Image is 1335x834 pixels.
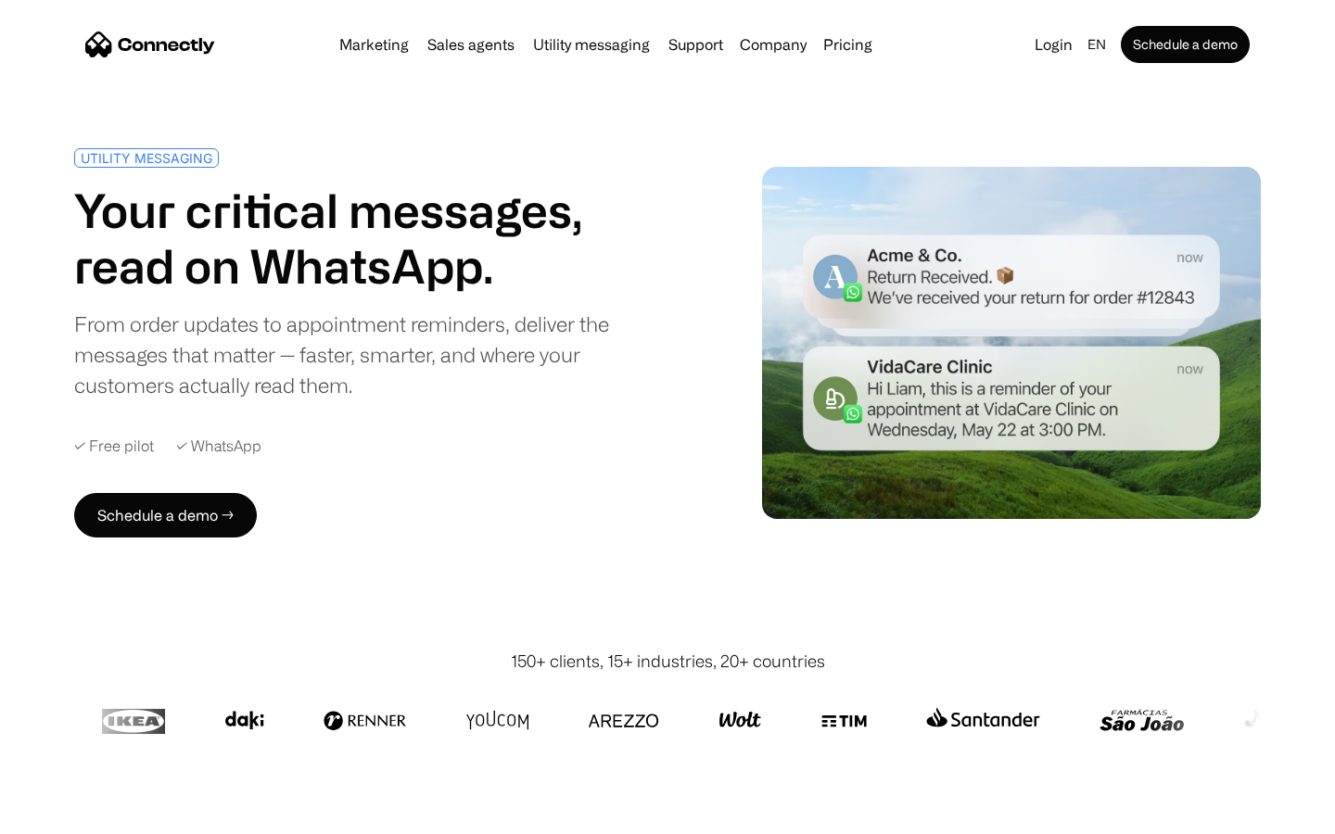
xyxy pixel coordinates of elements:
a: Sales agents [420,37,522,52]
a: Pricing [816,37,880,52]
div: ✓ WhatsApp [176,437,261,455]
div: 150+ clients, 15+ industries, 20+ countries [511,649,825,674]
div: Company [740,32,807,57]
h1: Your critical messages, read on WhatsApp. [74,183,660,294]
a: home [85,31,215,58]
ul: Language list [37,802,111,828]
a: Schedule a demo → [74,493,257,537]
div: en [1080,32,1117,57]
a: Schedule a demo [1121,26,1250,63]
div: From order updates to appointment reminders, deliver the messages that matter — faster, smarter, ... [74,309,660,400]
a: Utility messaging [526,37,657,52]
aside: Language selected: English [19,800,111,828]
a: Support [661,37,731,52]
div: UTILITY MESSAGING [81,151,212,165]
div: en [1087,32,1106,57]
a: Marketing [332,37,416,52]
a: Login [1027,32,1080,57]
div: Company [734,32,812,57]
div: ✓ Free pilot [74,437,154,455]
